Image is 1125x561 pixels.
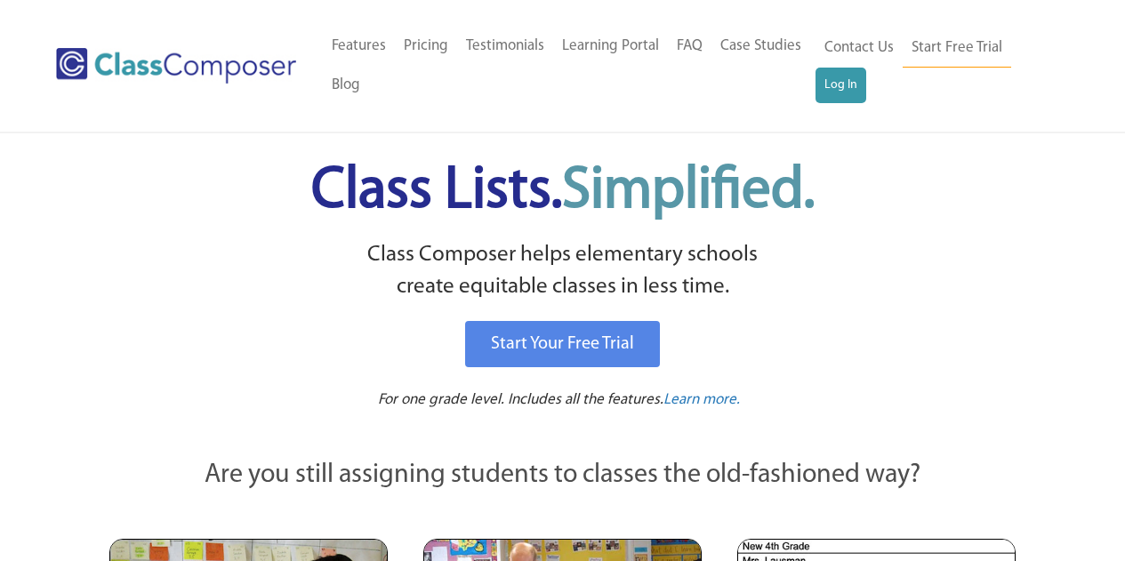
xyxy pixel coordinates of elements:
span: For one grade level. Includes all the features. [378,392,663,407]
span: Simplified. [562,163,815,220]
a: Learn more. [663,389,740,412]
a: Start Your Free Trial [465,321,660,367]
p: Class Composer helps elementary schools create equitable classes in less time. [107,239,1019,304]
span: Start Your Free Trial [491,335,634,353]
a: Contact Us [816,28,903,68]
img: Class Composer [56,48,296,84]
a: Pricing [395,27,457,66]
a: Blog [323,66,369,105]
a: Log In [816,68,866,103]
a: Start Free Trial [903,28,1011,68]
a: Learning Portal [553,27,668,66]
nav: Header Menu [816,28,1056,103]
a: Case Studies [711,27,810,66]
span: Learn more. [663,392,740,407]
nav: Header Menu [323,27,816,105]
a: Testimonials [457,27,553,66]
span: Class Lists. [311,163,815,220]
a: FAQ [668,27,711,66]
p: Are you still assigning students to classes the old-fashioned way? [109,456,1017,495]
a: Features [323,27,395,66]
